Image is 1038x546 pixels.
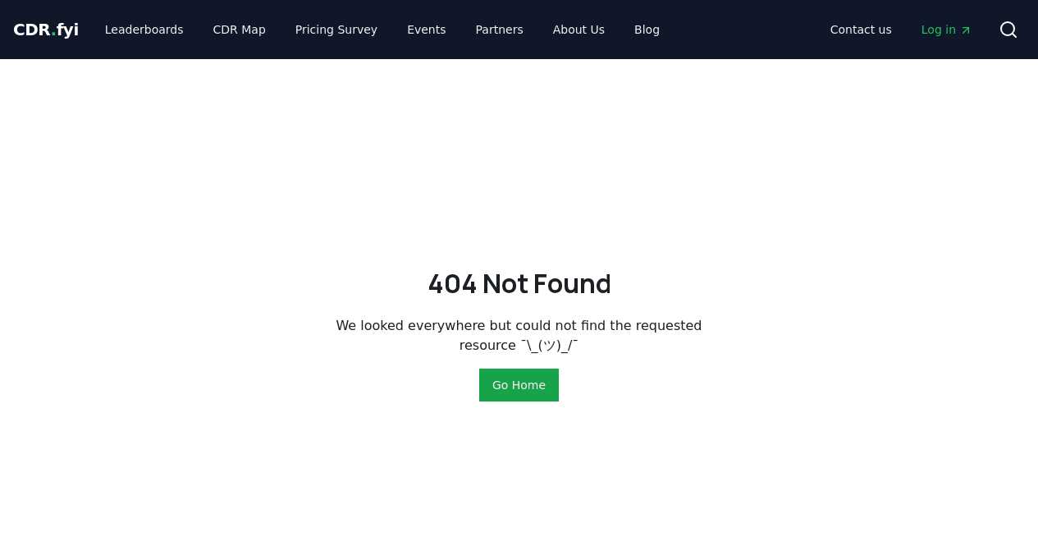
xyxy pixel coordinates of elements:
[336,316,703,356] p: We looked everywhere but could not find the requested resource ¯\_(ツ)_/¯
[621,15,673,44] a: Blog
[92,15,673,44] nav: Main
[428,264,611,303] h2: 404 Not Found
[200,15,279,44] a: CDR Map
[394,15,459,44] a: Events
[13,20,79,39] span: CDR fyi
[51,20,57,39] span: .
[817,15,985,44] nav: Main
[908,15,985,44] a: Log in
[817,15,905,44] a: Contact us
[540,15,618,44] a: About Us
[282,15,391,44] a: Pricing Survey
[463,15,537,44] a: Partners
[921,21,972,38] span: Log in
[92,15,197,44] a: Leaderboards
[13,18,79,41] a: CDR.fyi
[479,369,559,401] button: Go Home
